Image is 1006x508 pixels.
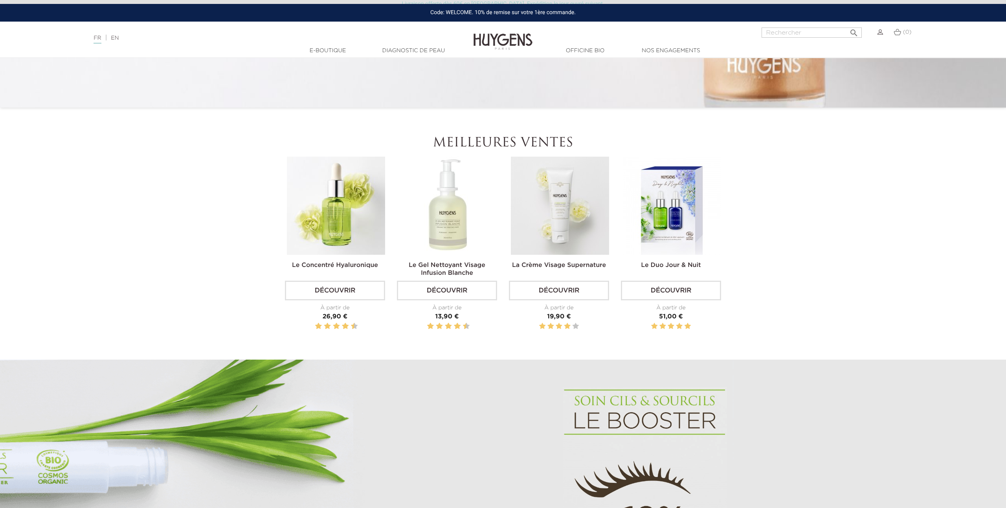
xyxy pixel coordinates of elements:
[111,35,119,41] a: EN
[564,322,570,331] label: 4
[435,322,436,331] label: 3
[285,304,385,312] div: À partir de
[641,262,701,269] a: Le Duo Jour & Nuit
[429,322,433,331] label: 2
[452,322,453,331] label: 7
[509,281,609,300] a: Découvrir
[323,314,348,320] span: 26,90 €
[317,322,321,331] label: 2
[349,322,351,331] label: 9
[621,281,721,300] a: Découvrir
[512,262,606,269] a: La Crème Visage Supernature
[903,29,912,35] span: (0)
[539,322,545,331] label: 1
[762,27,862,38] input: Rechercher
[511,157,609,255] img: La Crème Visage Supernature
[397,304,497,312] div: À partir de
[288,47,367,55] a: E-Boutique
[676,322,682,331] label: 4
[325,322,329,331] label: 4
[623,157,721,255] img: Le Duo Jour & Nuit
[409,262,485,276] a: Le Gel Nettoyant Visage Infusion Blanche
[546,47,624,55] a: Officine Bio
[461,322,463,331] label: 9
[90,33,413,43] div: |
[444,322,445,331] label: 5
[509,304,609,312] div: À partir de
[285,281,385,300] a: Découvrir
[285,136,721,151] h2: Meilleures ventes
[849,26,859,35] i: 
[651,322,657,331] label: 1
[340,322,341,331] label: 7
[659,314,683,320] span: 51,00 €
[573,322,579,331] label: 5
[668,322,674,331] label: 3
[556,322,562,331] label: 3
[399,157,497,255] img: Le Gel Nettoyant Visage Infusion Blanche 250ml
[397,281,497,300] a: Découvrir
[446,322,450,331] label: 6
[332,322,333,331] label: 5
[352,322,356,331] label: 10
[632,47,710,55] a: Nos engagements
[847,25,861,36] button: 
[292,262,378,269] a: Le Concentré Hyaluronique
[437,322,441,331] label: 4
[547,322,554,331] label: 2
[374,47,453,55] a: Diagnostic de peau
[426,322,427,331] label: 1
[287,157,385,255] img: Le Concentré Hyaluronique
[621,304,721,312] div: À partir de
[547,314,571,320] span: 19,90 €
[659,322,666,331] label: 2
[455,322,459,331] label: 8
[94,35,101,44] a: FR
[474,21,532,51] img: Huygens
[323,322,324,331] label: 3
[314,322,315,331] label: 1
[685,322,691,331] label: 5
[334,322,338,331] label: 6
[343,322,347,331] label: 8
[435,314,459,320] span: 13,90 €
[464,322,468,331] label: 10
